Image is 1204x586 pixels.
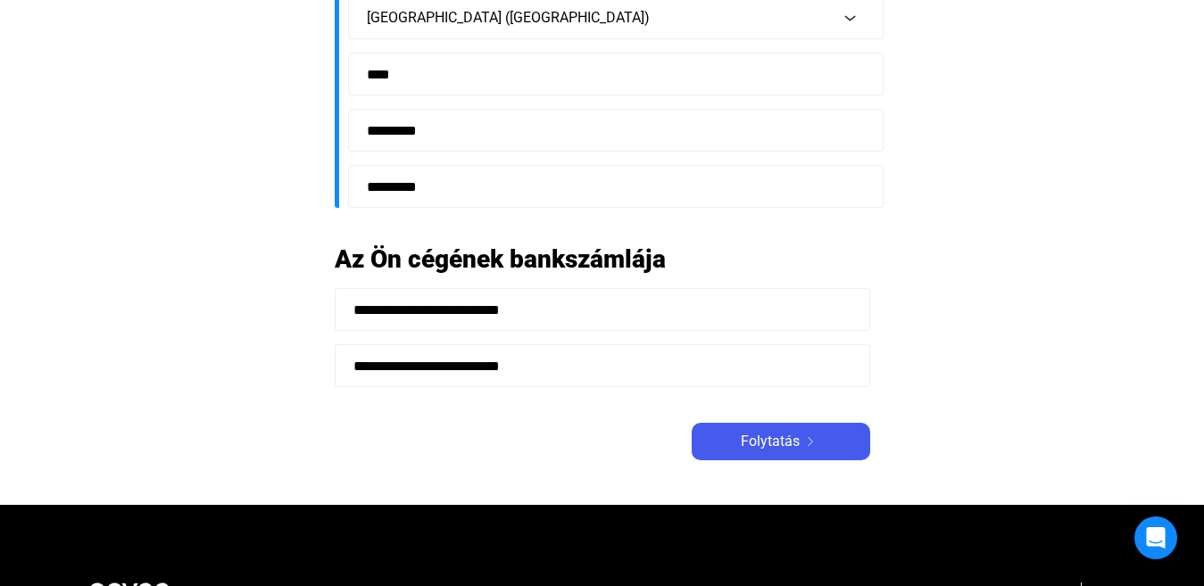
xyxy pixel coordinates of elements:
button: Folytatásarrow-right-white [692,423,870,460]
div: Open Intercom Messenger [1134,516,1177,559]
span: Folytatás [741,431,800,452]
span: [GEOGRAPHIC_DATA] ([GEOGRAPHIC_DATA]) [367,9,650,26]
h2: Az Ön cégének bankszámlája [335,243,870,275]
img: arrow-right-white [800,437,821,446]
